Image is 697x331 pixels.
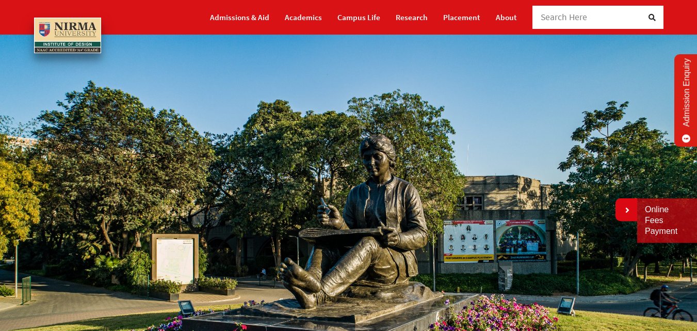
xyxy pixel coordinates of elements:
[645,204,689,237] a: Online Fees Payment
[285,8,322,26] a: Academics
[541,11,588,23] span: Search Here
[337,8,380,26] a: Campus Life
[34,18,101,53] img: main_logo
[210,8,269,26] a: Admissions & Aid
[496,8,517,26] a: About
[396,8,428,26] a: Research
[443,8,480,26] a: Placement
